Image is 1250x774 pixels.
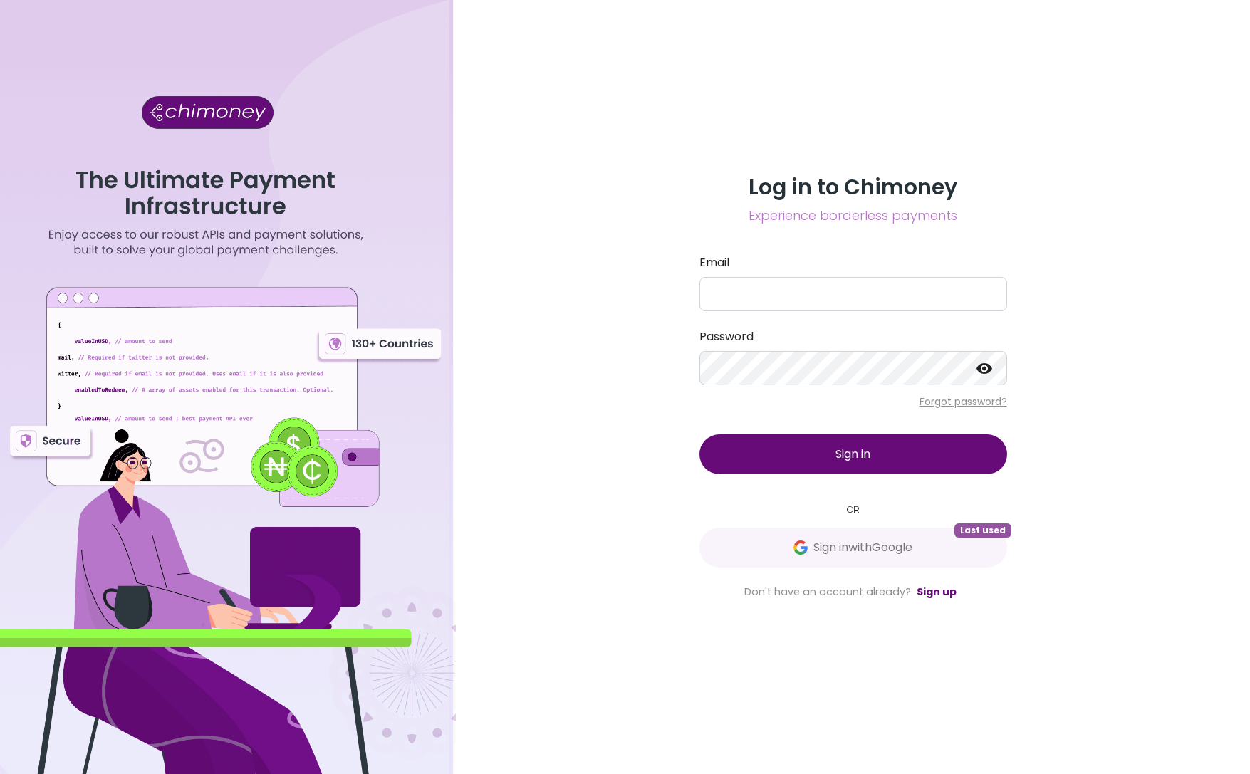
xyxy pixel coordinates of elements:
span: Experience borderless payments [699,206,1007,226]
p: Forgot password? [699,394,1007,409]
label: Password [699,328,1007,345]
span: Last used [954,523,1011,538]
h3: Log in to Chimoney [699,174,1007,200]
button: Sign in [699,434,1007,474]
a: Sign up [917,585,957,599]
span: Sign in [835,446,870,462]
img: Google [793,540,808,555]
label: Email [699,254,1007,271]
button: GoogleSign inwithGoogleLast used [699,528,1007,568]
span: Sign in with Google [813,539,912,556]
span: Don't have an account already? [744,585,911,599]
small: OR [699,503,1007,516]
